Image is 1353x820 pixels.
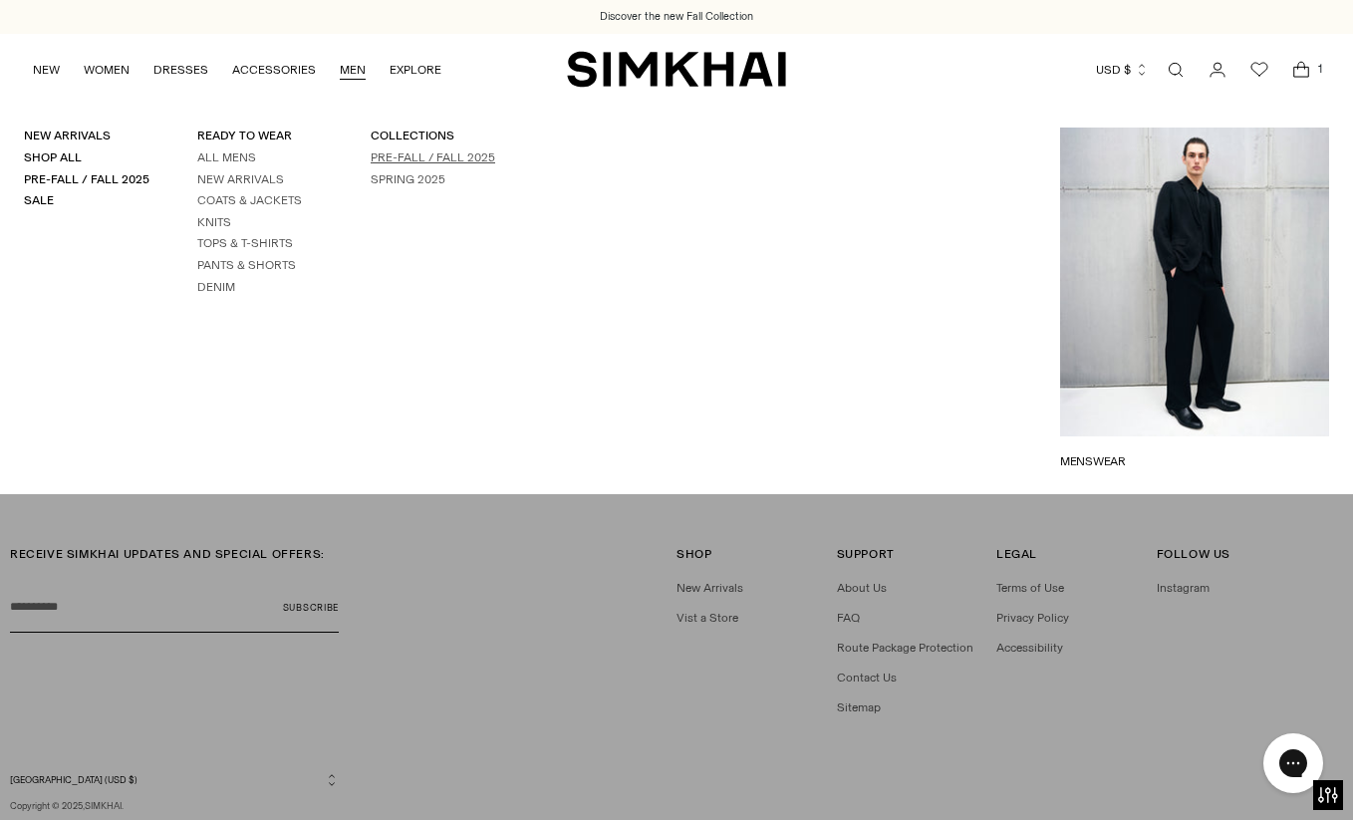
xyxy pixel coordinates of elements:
a: Go to the account page [1198,50,1237,90]
a: DRESSES [153,48,208,92]
a: Wishlist [1239,50,1279,90]
a: SIMKHAI [567,50,786,89]
span: 1 [1311,60,1329,78]
button: USD $ [1096,48,1149,92]
a: MEN [340,48,366,92]
a: WOMEN [84,48,130,92]
a: NEW [33,48,60,92]
iframe: Sign Up via Text for Offers [16,744,200,804]
a: Open search modal [1156,50,1196,90]
a: Open cart modal [1281,50,1321,90]
a: Discover the new Fall Collection [600,9,753,25]
iframe: Gorgias live chat messenger [1253,726,1333,800]
a: ACCESSORIES [232,48,316,92]
a: EXPLORE [390,48,441,92]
